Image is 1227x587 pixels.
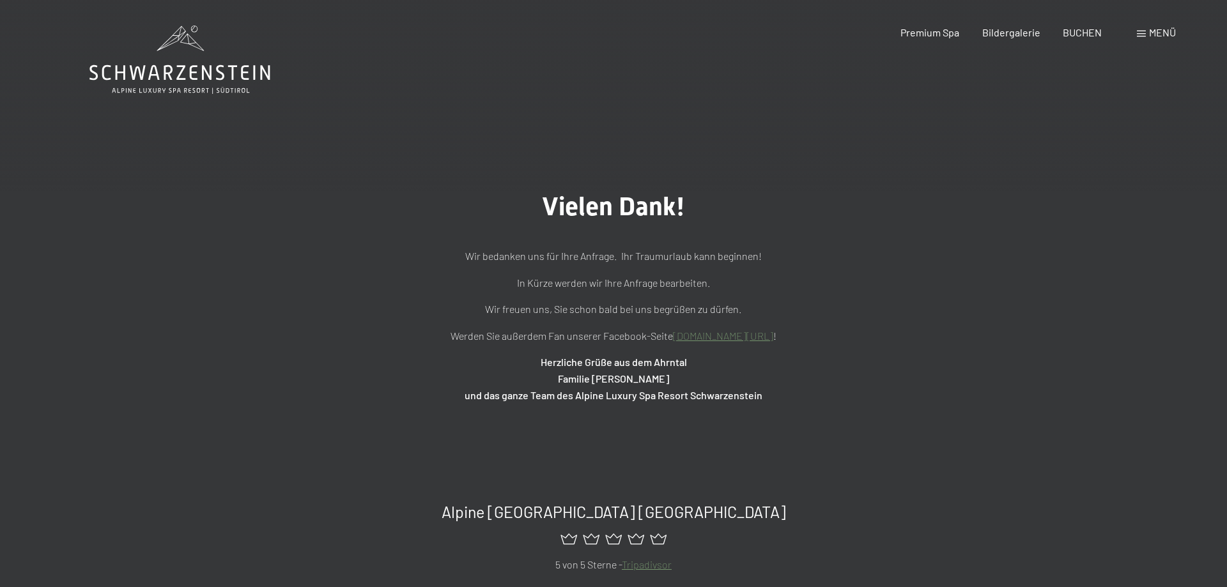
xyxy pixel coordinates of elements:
[294,301,933,317] p: Wir freuen uns, Sie schon bald bei uns begrüßen zu dürfen.
[622,558,672,570] a: Tripadivsor
[491,324,596,337] span: Einwilligung Marketing*
[442,502,786,521] span: Alpine [GEOGRAPHIC_DATA] [GEOGRAPHIC_DATA]
[1149,26,1176,38] span: Menü
[294,328,933,344] p: Werden Sie außerdem Fan unserer Facebook-Seite !
[294,275,933,291] p: In Kürze werden wir Ihre Anfrage bearbeiten.
[673,330,773,342] a: [DOMAIN_NAME][URL]
[982,26,1040,38] a: Bildergalerie
[294,248,933,264] p: Wir bedanken uns für Ihre Anfrage. Ihr Traumurlaub kann beginnen!
[178,556,1050,573] p: 5 von 5 Sterne -
[1063,26,1102,38] a: BUCHEN
[900,26,959,38] a: Premium Spa
[542,192,685,222] span: Vielen Dank!
[465,356,762,400] strong: Herzliche Grüße aus dem Ahrntal Familie [PERSON_NAME] und das ganze Team des Alpine Luxury Spa Re...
